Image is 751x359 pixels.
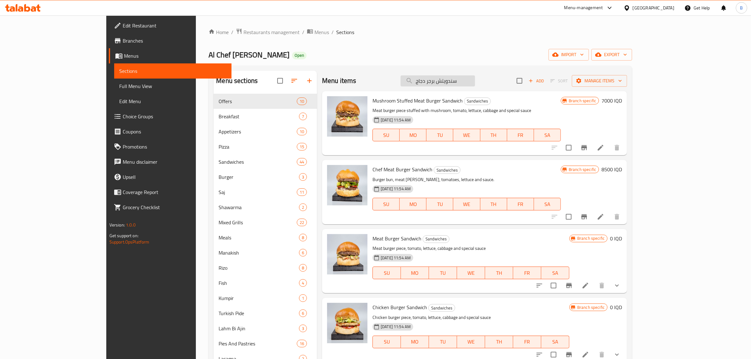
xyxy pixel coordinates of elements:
span: Menus [124,52,227,60]
span: Coverage Report [123,188,227,196]
span: Sandwiches [434,167,460,174]
span: Select to update [562,141,575,154]
span: Pizza [219,143,296,150]
button: SU [373,336,401,348]
div: items [297,97,307,105]
span: SA [537,200,558,209]
div: Pizza15 [214,139,317,154]
a: Menus [109,48,232,63]
span: Restaurants management [243,28,300,36]
span: Promotions [123,143,227,150]
span: Sandwiches [429,304,455,312]
span: TH [488,337,511,346]
span: [DATE] 11:54 AM [378,117,413,123]
span: Manage items [577,77,622,85]
div: Menu-management [564,4,603,12]
span: SU [375,337,398,346]
div: Shawarma2 [214,200,317,215]
span: Select to update [547,279,560,292]
button: Add [526,76,546,86]
span: SU [375,200,397,209]
button: SA [534,198,561,210]
button: Manage items [572,75,627,87]
span: Add [528,77,545,85]
span: Burger [219,173,299,181]
span: Select section first [546,76,572,86]
span: Branch specific [566,98,599,104]
span: Sandwiches [423,235,449,243]
span: Select section [513,74,526,87]
span: 15 [297,144,307,150]
svg: Show Choices [613,282,621,289]
span: Select all sections [273,74,287,87]
div: Fish [219,279,299,287]
span: Lahm Bi Ajin [219,325,299,332]
span: Branch specific [575,235,607,241]
svg: Show Choices [613,351,621,358]
h6: 0 IQD [610,234,622,243]
button: TU [429,267,457,279]
button: SA [534,129,561,141]
input: search [401,75,475,86]
div: Meals [219,234,299,241]
div: Rizo [219,264,299,272]
span: TH [483,131,505,140]
div: Burger3 [214,169,317,185]
span: Mushroom Stuffed Meat Burger Sandwich [373,96,463,105]
div: items [299,234,307,241]
span: Saj [219,188,296,196]
span: Offers [219,97,296,105]
button: TH [485,336,513,348]
span: FR [516,337,539,346]
span: TU [429,200,451,209]
div: items [297,158,307,166]
span: Version: [109,221,125,229]
div: Manakish6 [214,245,317,260]
span: Kumpir [219,294,299,302]
a: Branches [109,33,232,48]
button: export [591,49,632,61]
button: FR [507,129,534,141]
span: Add item [526,76,546,86]
button: SA [541,267,569,279]
li: / [331,28,334,36]
div: Sandwiches44 [214,154,317,169]
span: Al Chef [PERSON_NAME] [208,48,290,62]
button: delete [594,278,609,293]
h2: Menu items [322,76,356,85]
span: [DATE] 11:54 AM [378,324,413,330]
button: WE [453,129,480,141]
span: SA [544,268,567,278]
div: items [299,294,307,302]
div: Sandwiches [219,158,296,166]
span: [DATE] 11:54 AM [378,255,413,261]
a: Edit menu item [582,282,589,289]
span: MO [403,337,426,346]
span: MO [402,200,424,209]
span: Pies And Pastries [219,340,296,347]
span: 3 [299,326,307,332]
div: Fish4 [214,275,317,291]
button: FR [507,198,534,210]
button: SU [373,198,400,210]
span: 44 [297,159,307,165]
button: TU [426,129,453,141]
span: Branches [123,37,227,44]
span: WE [456,131,478,140]
button: delete [609,140,625,155]
span: TU [429,131,451,140]
div: items [299,264,307,272]
span: Edit Menu [119,97,227,105]
span: Menu disclaimer [123,158,227,166]
span: TU [431,337,455,346]
p: Burger bun, meat [PERSON_NAME], tomatoes, lettuce and sauce. [373,176,561,184]
h2: Menu sections [216,76,258,85]
span: WE [460,268,483,278]
span: Sections [119,67,227,75]
span: Mixed Grills [219,219,296,226]
div: Rizo8 [214,260,317,275]
span: Edit Restaurant [123,22,227,29]
span: Select to update [562,210,575,223]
